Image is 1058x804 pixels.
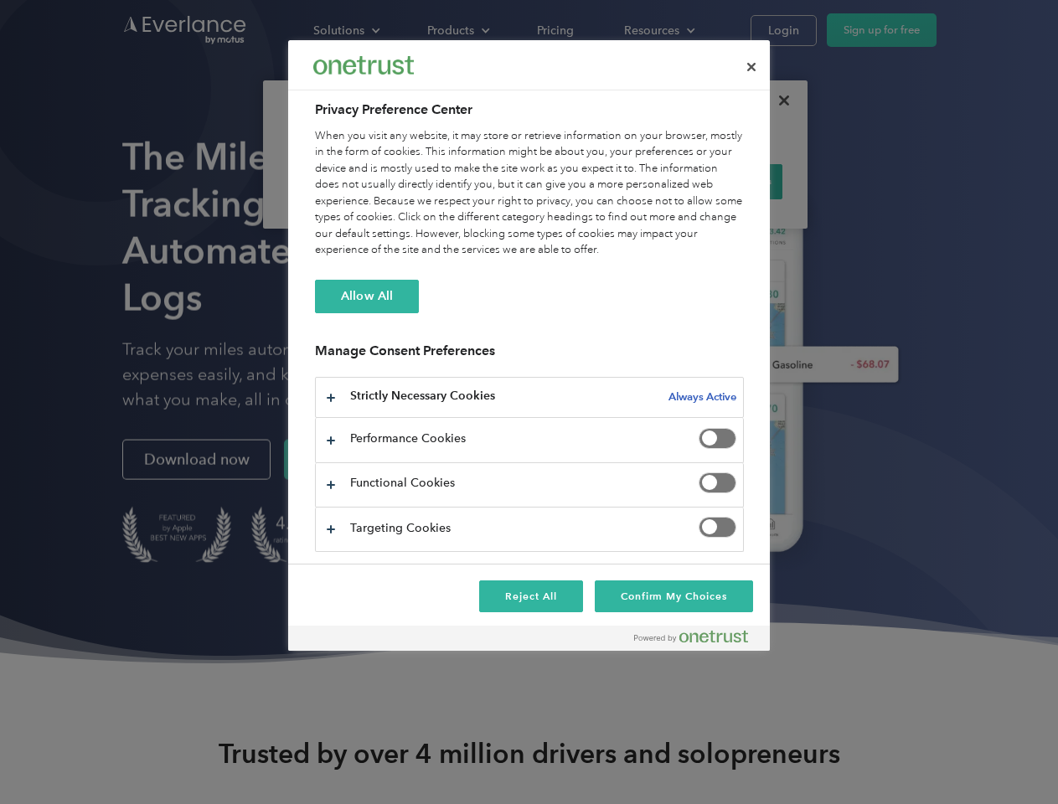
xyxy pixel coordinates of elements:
[634,630,748,643] img: Powered by OneTrust Opens in a new Tab
[634,630,761,651] a: Powered by OneTrust Opens in a new Tab
[315,280,419,313] button: Allow All
[315,128,744,259] div: When you visit any website, it may store or retrieve information on your browser, mostly in the f...
[595,580,753,612] button: Confirm My Choices
[315,100,744,120] h2: Privacy Preference Center
[733,49,770,85] button: Close
[315,343,744,368] h3: Manage Consent Preferences
[288,40,770,651] div: Preference center
[288,40,770,651] div: Privacy Preference Center
[479,580,583,612] button: Reject All
[313,56,414,74] img: Everlance
[313,49,414,82] div: Everlance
